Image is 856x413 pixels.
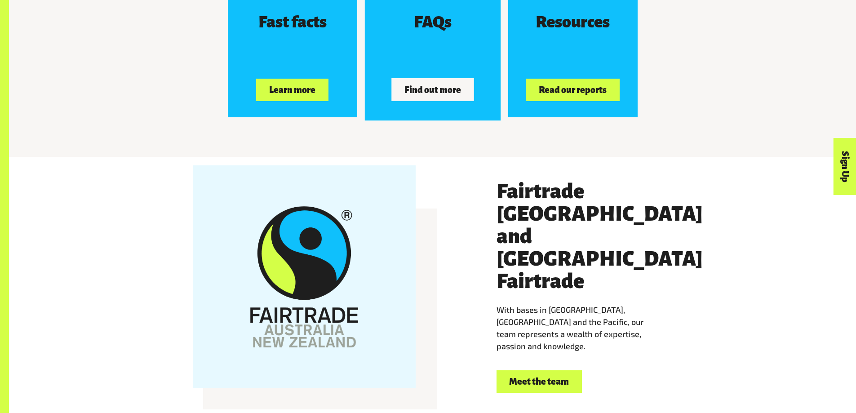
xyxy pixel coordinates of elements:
[497,370,582,393] a: Meet the team
[497,304,673,352] p: With bases in [GEOGRAPHIC_DATA], [GEOGRAPHIC_DATA] and the Pacific, our team represents a wealth ...
[258,13,327,31] h3: Fast facts
[497,180,673,293] h3: Fairtrade [GEOGRAPHIC_DATA] and [GEOGRAPHIC_DATA] Fairtrade
[414,13,452,31] h3: FAQs
[536,13,610,31] h3: Resources
[526,79,619,102] button: Read our reports
[391,79,474,101] button: Find out more
[256,79,328,102] button: Learn more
